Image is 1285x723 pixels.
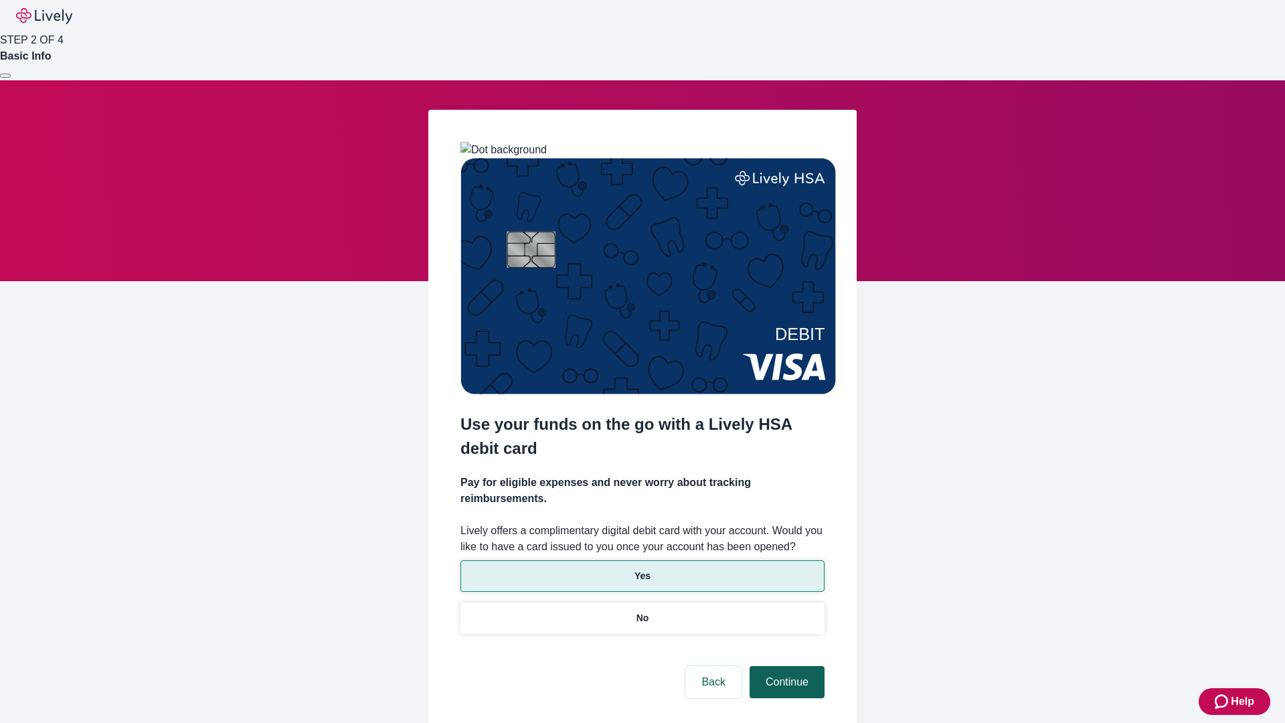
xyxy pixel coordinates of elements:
[636,611,649,625] p: No
[1231,694,1254,710] span: Help
[460,602,825,634] button: No
[634,569,651,583] p: Yes
[460,475,825,507] h4: Pay for eligible expenses and never worry about tracking reimbursements.
[1215,694,1231,710] svg: Zendesk support icon
[460,560,825,592] button: Yes
[460,142,547,158] img: Dot background
[460,412,825,461] h2: Use your funds on the go with a Lively HSA debit card
[460,523,825,555] label: Lively offers a complimentary digital debit card with your account. Would you like to have a card...
[16,8,72,24] img: Lively
[1199,688,1270,715] button: Zendesk support iconHelp
[460,158,836,394] img: Debit card
[750,666,825,698] button: Continue
[685,666,742,698] button: Back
